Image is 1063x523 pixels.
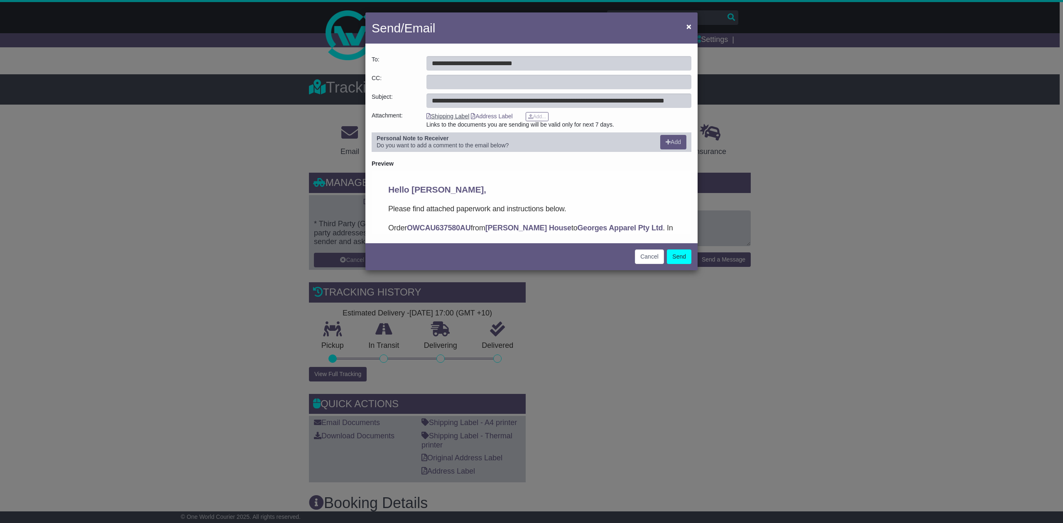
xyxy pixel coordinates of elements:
[686,22,691,31] span: ×
[660,135,686,149] button: Add
[667,249,691,264] button: Send
[367,93,422,108] div: Subject:
[35,52,99,61] strong: OWCAU637580AU
[372,160,691,167] div: Preview
[17,13,115,23] span: Hello [PERSON_NAME],
[367,112,422,128] div: Attachment:
[367,75,422,89] div: CC:
[372,135,656,149] div: Do you want to add a comment to the email below?
[377,135,652,142] div: Personal Note to Receiver
[426,113,470,120] a: Shipping Label
[372,19,435,37] h4: Send/Email
[114,52,200,61] strong: [PERSON_NAME] House
[17,32,303,43] p: Please find attached paperwork and instructions below.
[635,249,664,264] button: Cancel
[367,56,422,71] div: To:
[526,112,549,121] a: Add...
[426,121,691,128] div: Links to the documents you are sending will be valid only for next 7 days.
[471,113,513,120] a: Address Label
[682,18,696,35] button: Close
[206,52,291,61] strong: Georges Apparel Pty Ltd
[17,51,303,86] p: Order from to . In this email you’ll find important information about your order, and what you ne...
